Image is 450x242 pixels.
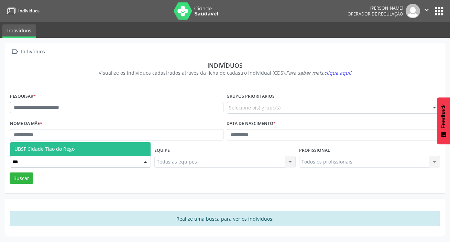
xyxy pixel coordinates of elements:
[10,47,20,57] i: 
[423,6,430,14] i: 
[440,104,447,128] span: Feedback
[286,70,351,76] i: Para saber mais,
[324,70,351,76] span: clique aqui!
[2,24,36,38] a: Indivíduos
[10,91,36,102] label: Pesquisar
[348,11,403,17] span: Operador de regulação
[420,4,433,18] button: 
[227,118,276,129] label: Data de nascimento
[5,5,40,17] a: Indivíduos
[10,172,33,184] button: Buscar
[299,145,330,156] label: Profissional
[15,69,435,76] div: Visualize os indivíduos cadastrados através da ficha de cadastro individual (CDS).
[14,146,75,152] span: UBSF Cidade Tiao do Rego
[437,97,450,144] button: Feedback - Mostrar pesquisa
[20,47,46,57] div: Indivíduos
[229,104,281,111] span: Selecione o(s) grupo(s)
[18,8,40,14] span: Indivíduos
[15,62,435,69] div: Indivíduos
[10,47,46,57] a:  Indivíduos
[227,91,275,102] label: Grupos prioritários
[154,145,170,156] label: Equipe
[10,118,42,129] label: Nome da mãe
[406,4,420,18] img: img
[10,211,440,226] div: Realize uma busca para ver os indivíduos.
[433,5,445,17] button: apps
[348,5,403,11] div: [PERSON_NAME]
